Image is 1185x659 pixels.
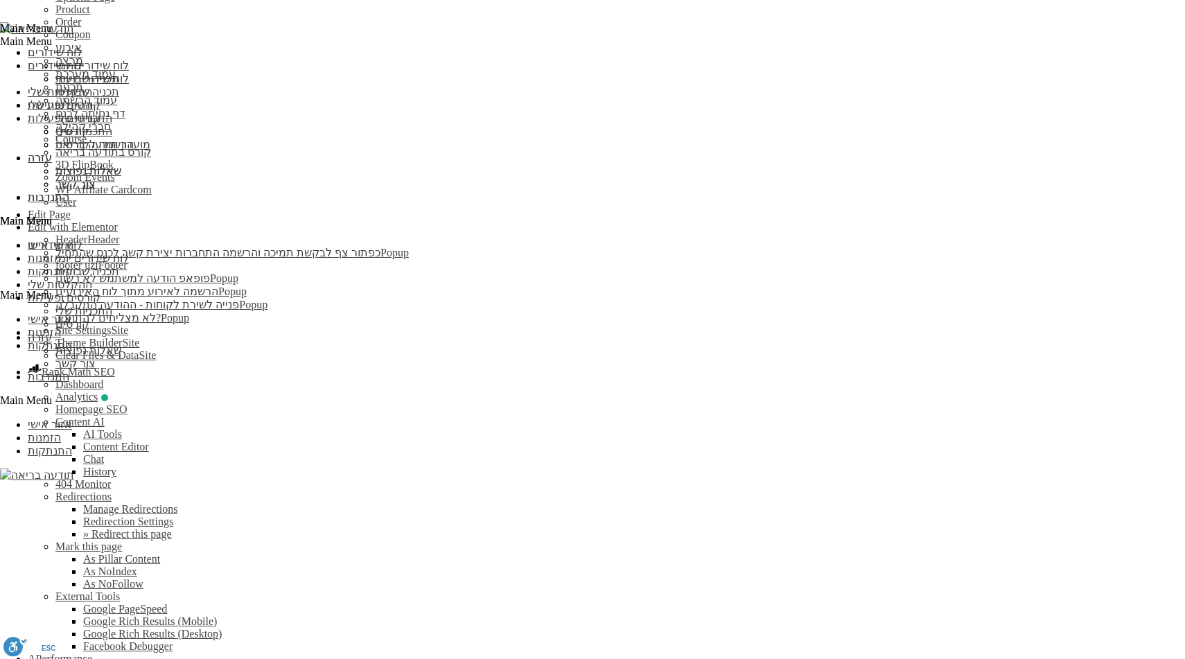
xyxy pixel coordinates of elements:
a: התנתקות [28,445,72,457]
a: עזרה [28,331,52,343]
a: לוח שידורים [28,239,82,251]
a: לוח שידורים [28,46,82,58]
a: Product [55,3,90,15]
a: Review 404 errors on your site [55,478,111,490]
a: צור קשר [55,358,96,369]
a: Create and edit redirections [55,491,112,502]
a: לוח שידורים יומי [55,60,129,71]
a: Mark this page [55,541,122,552]
a: צור קשר [55,178,96,190]
a: התכניות שלי [55,305,112,317]
a: קורסים [55,125,89,137]
a: ההקלטות שלי [28,279,92,290]
a: Google Rich Results Test - Googlebot Desktop [83,628,222,640]
a: קורסים ופעילות [28,292,100,304]
a: Facebook Sharing Debugger [83,640,173,652]
a: Google Rich Results Test - Googlebot Smartphone [83,615,217,627]
a: תכניה שבועית [55,265,119,277]
a: Redirect the current URL [83,528,172,540]
a: מועדון תודעה בריאה [55,139,150,150]
a: קורסים ופעילות [28,99,100,111]
a: ההקלטות שלי [28,86,92,98]
a: התנדבות [28,191,69,203]
a: As Pillar Content [83,553,160,565]
a: שאלות נפוצות [55,165,121,177]
a: קורסים [55,318,89,330]
a: התנדבות [28,371,69,383]
a: עזרה [28,152,52,164]
a: Create and edit redirections [83,503,177,515]
a: אזור אישי [28,419,72,430]
a: הזמנות [28,432,61,443]
a: Order [55,16,81,28]
a: External Tools [55,590,120,602]
a: התכניות שלי [55,112,112,124]
a: As NoFollow [83,578,143,590]
a: As NoIndex [83,565,137,577]
a: Redirection Settings [83,516,173,527]
a: שאלות נפוצות [55,344,121,356]
a: Google PageSpeed Insights [83,603,167,615]
a: תכניה שבועית [55,73,119,85]
a: לוח שידורים יומי [55,252,129,264]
